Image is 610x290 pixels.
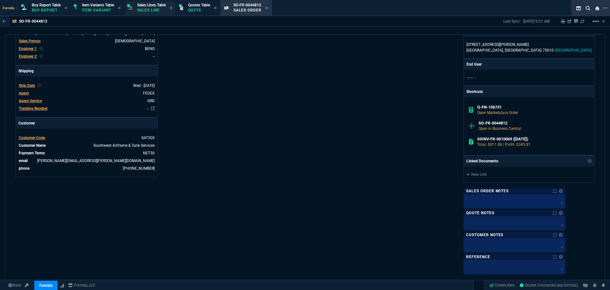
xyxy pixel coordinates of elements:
span: Customer Name [19,143,46,148]
p: Customer [16,118,158,129]
span: Created By [19,31,37,36]
span: Payment Terms [19,151,45,155]
tr: undefined [18,150,155,156]
p: [STREET_ADDRESS][PERSON_NAME] [466,42,592,47]
p: Open in Business Central [478,126,589,131]
p: Customer Notes [466,232,503,237]
span: BENG [145,46,155,51]
nx-icon: Close Workbench [593,4,602,12]
span: Item Variants Table [82,3,114,7]
tr: BENG [18,46,155,52]
a: [PERSON_NAME][EMAIL_ADDRESS][PERSON_NAME][DOMAIN_NAME] [37,159,155,163]
nx-icon: Close Tab [170,6,173,11]
span: Engineer 2 [19,54,37,59]
p: Total: $811.88 | Profit: $345.81 [477,142,589,147]
span: Quotes Table [188,3,210,7]
span: -- [468,75,470,80]
p: Buy Report [32,8,61,13]
span: -- [471,75,473,80]
nx-icon: Clear selected rep [39,53,43,59]
span: 2025-08-20T00:00:00.000Z [133,83,155,88]
p: Reference [466,254,490,259]
span: Socket Connected (erp-fornida) [520,283,578,287]
span: [GEOGRAPHIC_DATA] [505,48,541,53]
tr: 425-979-9203 [18,165,155,172]
p: Shipping [16,66,158,76]
h6: Q-FN-106731 [477,105,589,110]
tr: undefined [18,142,155,149]
span: Customer Code [19,136,45,140]
tr: undefined [18,98,155,104]
nx-icon: Back to Table [3,19,6,24]
tr: undefined [18,38,155,44]
span: NET30 [143,151,155,155]
span: [GEOGRAPHIC_DATA], [466,48,504,53]
span: Sales Lines Table [137,3,166,7]
span: phone [19,166,30,171]
nx-icon: Open New Tab [603,5,607,11]
a: New Link [466,172,592,177]
span: SAT300 [141,136,155,140]
span: -- [153,54,155,59]
p: Item Variant [82,8,114,13]
nx-icon: Close Tab [214,6,217,11]
nx-icon: Search [583,4,593,12]
p: Sales Order Notes [466,188,509,194]
span: SO-FR-0044812 [234,3,261,7]
p: Quote [188,8,210,13]
span: -- [474,75,476,80]
span: email [19,159,28,163]
span: Sales Person [19,39,41,43]
h6: SO-FR-0044812 [478,121,589,126]
p: End User [466,61,482,67]
tr: undefined [18,82,155,89]
span: FEDEX [143,91,155,95]
a: API TOKEN [23,282,30,288]
a: PxqLL8DVGSdi5i9jAAE6 [520,282,578,288]
p: Last Sync: [503,19,523,24]
nx-icon: Close Tab [64,6,67,11]
span: GRD [147,99,155,103]
nx-icon: Clear selected rep [39,46,43,52]
nx-icon: Close Tab [118,6,121,11]
span: 75010 [543,48,554,53]
span: Agent [19,91,29,95]
a: msbcCompanyName [66,282,97,288]
a: Global State [6,282,23,288]
tr: undefined [18,105,155,112]
span: [GEOGRAPHIC_DATA] [555,48,592,53]
tr: undefined [18,90,155,96]
p: Linked Documents [466,158,498,164]
p: Sales Order [234,8,261,13]
span: Tracking Number [19,106,48,111]
span: Fornida [3,6,17,10]
nx-icon: Close Tab [265,6,268,11]
a: Southwest Airframe & Tank Services [93,143,155,148]
tr: undefined [18,135,155,141]
p: Open Marketplace Order [477,110,589,116]
nx-icon: Split Panels [574,4,583,12]
nx-icon: Clear selected rep [37,83,41,88]
a: 425-979-9203 [123,166,155,171]
p: [DATE] 9:21 AM [523,19,550,24]
span: Engineer 1 [19,46,37,51]
span: VAHI [115,39,155,43]
p: Sales Line [137,8,166,13]
tr: anita.lagnese@swat.aero [18,158,155,164]
a: -- [146,106,148,111]
a: Hide Workbench [602,19,605,24]
p: Shortcuts [464,86,594,97]
span: Agent Service [19,99,42,103]
p: SO-FR-0044812 [19,19,47,24]
h6: SSINV-FR-0010069 ([DATE]) [477,137,589,142]
span: BRIAN.OVER@FORNIDA.COM [66,31,155,36]
mat-icon: Example home icon [592,18,600,25]
p: Quote Notes [466,210,494,216]
span: Ship Date [19,83,35,88]
a: Create Item [487,280,517,290]
span: Buy Report Table [32,3,61,7]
